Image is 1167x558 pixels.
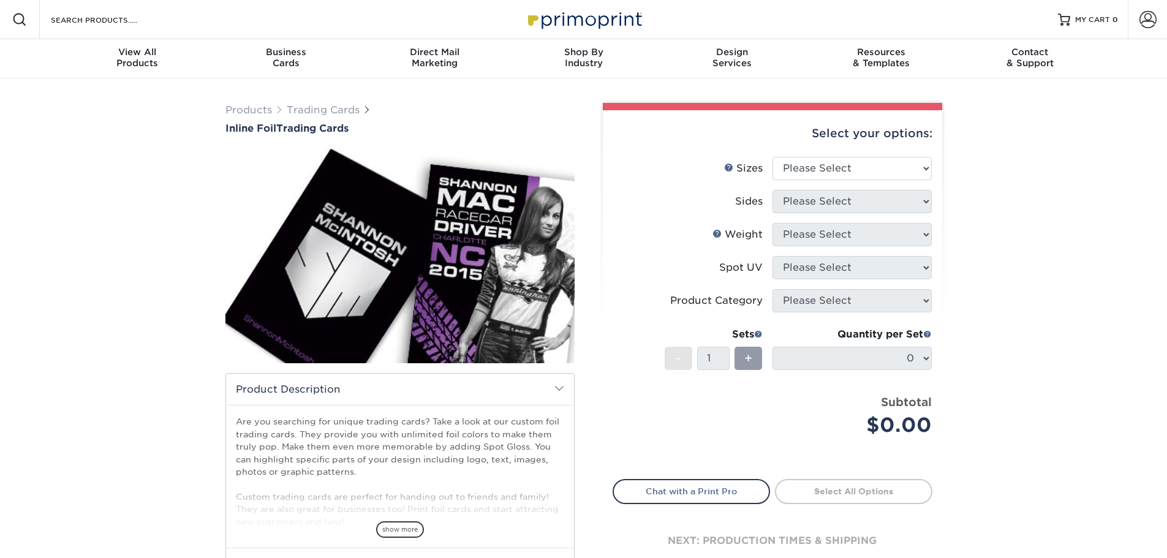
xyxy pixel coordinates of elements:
[881,395,932,409] strong: Subtotal
[676,349,681,368] span: -
[360,47,509,69] div: Marketing
[226,374,574,405] h2: Product Description
[225,123,575,134] h1: Trading Cards
[956,39,1105,78] a: Contact& Support
[225,123,276,134] span: Inline Foil
[807,39,956,78] a: Resources& Templates
[236,415,564,528] p: Are you searching for unique trading cards? Take a look at our custom foil trading cards. They pr...
[772,327,932,342] div: Quantity per Set
[211,47,360,69] div: Cards
[613,110,932,157] div: Select your options:
[956,47,1105,58] span: Contact
[509,39,658,78] a: Shop ByIndustry
[360,47,509,58] span: Direct Mail
[807,47,956,58] span: Resources
[744,349,752,368] span: +
[211,47,360,58] span: Business
[782,410,932,440] div: $0.00
[63,47,212,69] div: Products
[724,161,763,176] div: Sizes
[211,39,360,78] a: BusinessCards
[50,12,169,27] input: SEARCH PRODUCTS.....
[670,293,763,308] div: Product Category
[376,521,424,538] span: show more
[63,47,212,58] span: View All
[665,327,763,342] div: Sets
[1075,15,1110,25] span: MY CART
[63,39,212,78] a: View AllProducts
[735,194,763,209] div: Sides
[509,47,658,58] span: Shop By
[1112,15,1118,24] span: 0
[225,123,575,134] a: Inline FoilTrading Cards
[509,47,658,69] div: Industry
[719,260,763,275] div: Spot UV
[712,227,763,242] div: Weight
[956,47,1105,69] div: & Support
[225,104,272,116] a: Products
[658,47,807,58] span: Design
[360,39,509,78] a: Direct MailMarketing
[613,479,770,503] a: Chat with a Print Pro
[775,479,932,503] a: Select All Options
[225,135,575,377] img: Inline Foil 01
[807,47,956,69] div: & Templates
[287,104,360,116] a: Trading Cards
[523,6,645,32] img: Primoprint
[658,39,807,78] a: DesignServices
[658,47,807,69] div: Services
